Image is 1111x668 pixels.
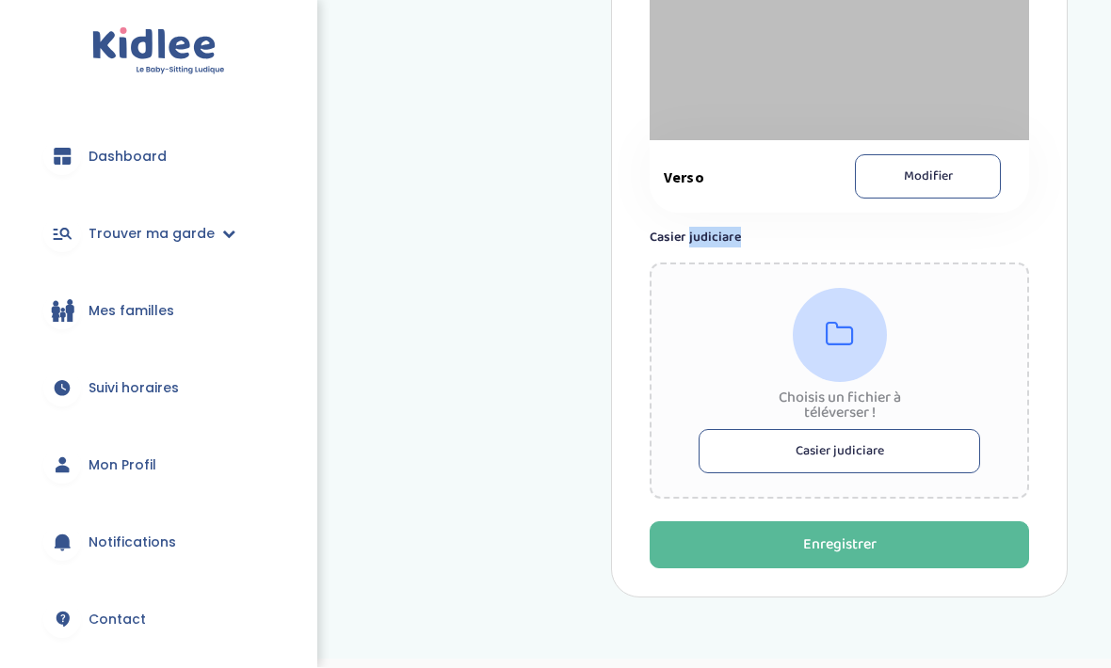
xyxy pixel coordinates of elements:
span: Verso [664,168,822,187]
div: Choisis un fichier à téléverser ! [762,391,917,421]
a: Notifications [28,509,289,577]
span: Suivi horaires [89,379,179,399]
a: Trouver ma garde [28,200,289,268]
a: Contact [28,586,289,654]
button: Casier judiciare [699,430,980,474]
a: Dashboard [28,123,289,191]
img: logo.svg [92,28,225,76]
button: Modifier [855,155,1001,199]
div: Enregistrer [803,535,877,557]
span: Contact [89,611,146,630]
span: Notifications [89,533,176,553]
span: Trouver ma garde [89,225,215,245]
a: Mes familles [28,278,289,345]
span: Dashboard [89,148,167,167]
label: Casier judiciare [650,229,1029,248]
span: Mon Profil [89,456,156,476]
button: Enregistrer [650,522,1029,569]
a: Suivi horaires [28,355,289,422]
span: Mes familles [89,302,174,322]
a: Mon Profil [28,432,289,500]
